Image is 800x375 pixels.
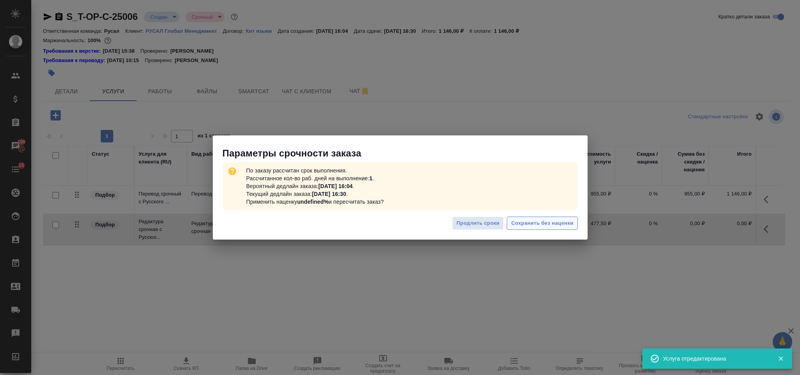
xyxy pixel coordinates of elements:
div: Услуга отредактирована [663,355,766,363]
button: Продлить сроки [452,217,504,230]
b: 1 [369,175,372,181]
span: Продлить сроки [456,219,499,228]
button: Сохранить без наценки [507,217,577,230]
span: Сохранить без наценки [511,219,573,228]
b: [DATE] 16:04 [319,183,353,189]
button: Закрыть [773,355,789,362]
b: [DATE] 16:30 [312,191,346,197]
p: Параметры срочности заказа [223,147,588,160]
p: По заказу рассчитан срок выполнения. Рассчитанное кол-во раб. дней на выполнение: . Вероятный дед... [243,164,387,209]
b: undefined% [297,199,329,205]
